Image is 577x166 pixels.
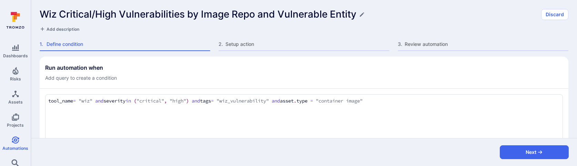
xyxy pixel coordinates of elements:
[2,146,28,151] span: Automations
[8,99,23,105] span: Assets
[3,53,28,58] span: Dashboards
[40,26,79,32] button: Add description
[48,97,560,105] textarea: Add condition
[541,9,568,20] button: Discard
[500,145,569,159] button: Next
[40,41,45,48] span: 1 .
[225,41,389,48] span: Setup action
[359,12,365,17] button: Edit title
[47,41,210,48] span: Define condition
[10,76,21,81] span: Risks
[219,41,224,48] span: 2 .
[45,64,117,71] h2: Run automation when
[40,9,356,20] h1: Wiz Critical/High Vulnerabilities by Image Repo and Vulnerable Entity
[7,123,24,128] span: Projects
[405,41,568,48] span: Review automation
[398,41,403,48] span: 3 .
[47,27,79,32] span: Add description
[45,75,117,81] span: Add query to create a condition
